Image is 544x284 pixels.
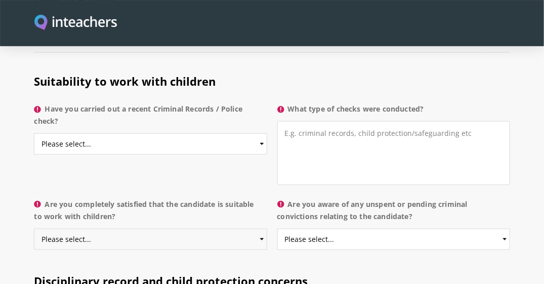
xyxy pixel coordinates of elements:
a: Visit this site's homepage [34,15,117,31]
label: Have you carried out a recent Criminal Records / Police check? [34,103,267,133]
span: Suitability to work with children [34,74,216,89]
label: Are you aware of any unspent or pending criminal convictions relating to the candidate? [277,198,510,229]
img: Inteachers [34,15,117,31]
label: Are you completely satisfied that the candidate is suitable to work with children? [34,198,267,229]
label: What type of checks were conducted? [277,103,510,121]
